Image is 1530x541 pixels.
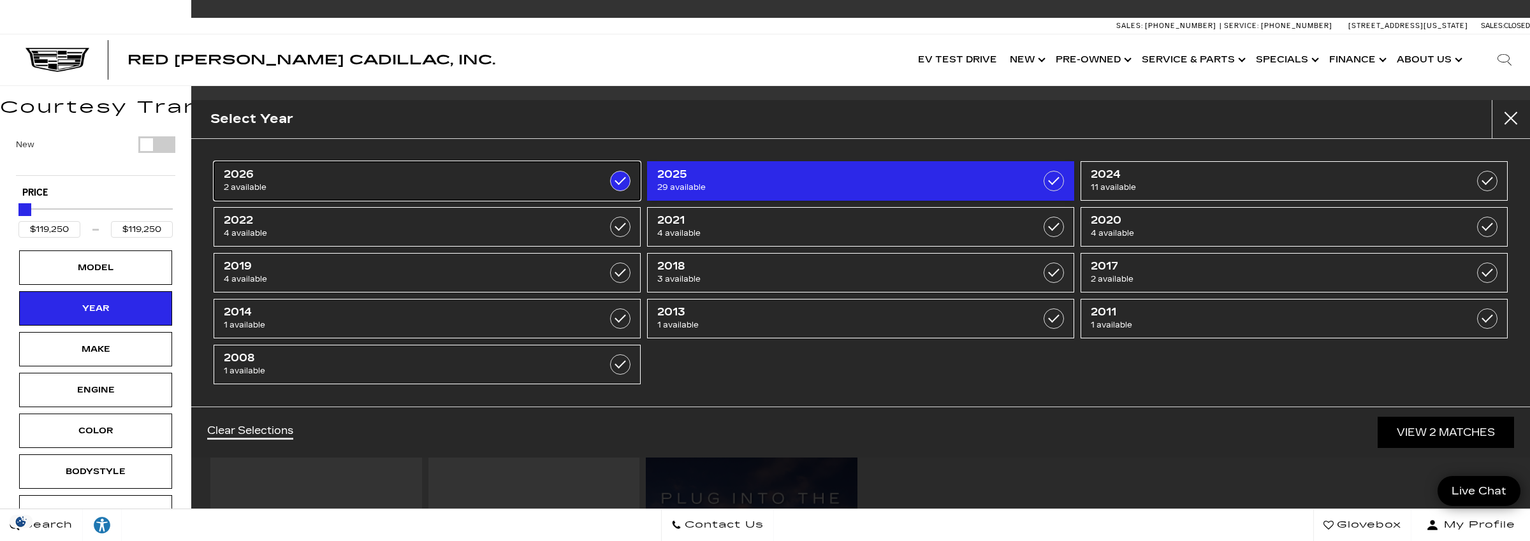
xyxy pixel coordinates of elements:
img: Cadillac Dark Logo with Cadillac White Text [25,48,89,72]
a: EV Test Drive [912,34,1003,85]
a: Service & Parts [1135,34,1249,85]
button: Open user profile menu [1411,509,1530,541]
div: Make [64,342,127,356]
span: 2017 [1091,260,1436,273]
a: 20131 available [647,299,1074,338]
span: 11 available [1091,181,1436,194]
a: Live Chat [1438,476,1520,506]
span: Sales: [1116,22,1143,30]
a: Pre-Owned [1049,34,1135,85]
a: Service: [PHONE_NUMBER] [1220,22,1336,29]
a: New [1003,34,1049,85]
a: 20081 available [214,345,641,384]
a: Contact Us [661,509,774,541]
span: Glovebox [1334,516,1401,534]
span: 2020 [1091,214,1436,227]
span: Live Chat [1445,484,1513,498]
span: 1 available [657,319,1003,331]
div: ColorColor [19,414,172,448]
div: Price [18,199,173,238]
div: Explore your accessibility options [83,516,121,535]
div: Model [64,261,127,275]
div: YearYear [19,291,172,326]
span: 4 available [224,273,569,285]
div: Engine [64,383,127,397]
section: Click to Open Cookie Consent Modal [6,515,36,528]
span: 1 available [224,364,569,377]
span: 2008 [224,352,569,364]
a: 202529 available [647,161,1074,201]
a: About Us [1390,34,1466,85]
a: Sales: [PHONE_NUMBER] [1116,22,1220,29]
a: Finance [1323,34,1390,85]
a: 20194 available [214,253,641,292]
div: Maximum Price [18,203,31,216]
a: 20204 available [1081,207,1508,247]
span: Contact Us [681,516,764,534]
span: 1 available [224,319,569,331]
div: ModelModel [19,250,172,285]
button: Close [1492,100,1530,138]
span: 2011 [1091,306,1436,319]
a: Red [PERSON_NAME] Cadillac, Inc. [127,54,495,66]
a: Explore your accessibility options [83,509,122,541]
h5: Price [22,187,169,199]
span: 2022 [224,214,569,227]
a: 20262 available [214,161,641,201]
span: 2026 [224,168,569,181]
span: Closed [1504,22,1530,30]
a: Specials [1249,34,1323,85]
span: Search [20,516,73,534]
span: 4 available [657,227,1003,240]
span: 2021 [657,214,1003,227]
span: 4 available [224,227,569,240]
span: 2019 [224,260,569,273]
a: 20214 available [647,207,1074,247]
a: 20111 available [1081,299,1508,338]
a: View 2 Matches [1378,417,1514,448]
div: Trim [64,505,127,519]
label: New [16,138,34,151]
span: Sales: [1481,22,1504,30]
a: 20172 available [1081,253,1508,292]
span: My Profile [1439,516,1515,534]
div: BodystyleBodystyle [19,454,172,489]
div: Bodystyle [64,465,127,479]
a: Glovebox [1313,509,1411,541]
a: [STREET_ADDRESS][US_STATE] [1348,22,1468,30]
a: Clear Selections [207,424,293,440]
span: 2014 [224,306,569,319]
div: Filter by Vehicle Type [16,136,175,175]
span: [PHONE_NUMBER] [1145,22,1216,30]
h2: Select Year [210,108,293,129]
span: 2025 [657,168,1003,181]
span: 2013 [657,306,1003,319]
span: 2018 [657,260,1003,273]
a: 20141 available [214,299,641,338]
span: 1 available [1091,319,1436,331]
input: Minimum [18,221,80,238]
input: Maximum [111,221,173,238]
div: Search [1479,34,1530,85]
div: TrimTrim [19,495,172,530]
span: 2024 [1091,168,1436,181]
span: Red [PERSON_NAME] Cadillac, Inc. [127,52,495,68]
a: 20183 available [647,253,1074,292]
div: Year [64,301,127,315]
a: 20224 available [214,207,641,247]
div: MakeMake [19,332,172,366]
span: 3 available [657,273,1003,285]
span: [PHONE_NUMBER] [1261,22,1332,30]
a: 202411 available [1081,161,1508,201]
span: Service: [1224,22,1259,30]
span: 2 available [1091,273,1436,285]
div: Color [64,424,127,438]
span: 2 available [224,181,569,194]
span: 4 available [1091,227,1436,240]
img: Opt-Out Icon [6,515,36,528]
span: 29 available [657,181,1003,194]
div: EngineEngine [19,373,172,407]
